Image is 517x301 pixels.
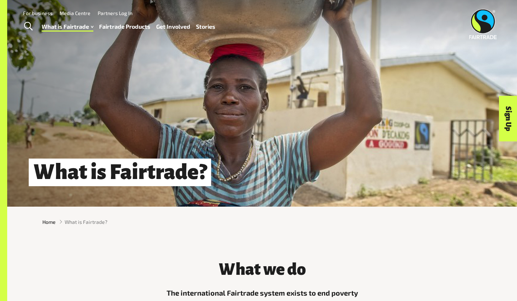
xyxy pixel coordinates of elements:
img: Fairtrade Australia New Zealand logo [469,9,497,39]
a: Home [42,218,56,226]
a: Get Involved [156,22,190,32]
h3: What we do [154,260,370,278]
a: Toggle Search [19,18,37,36]
h1: What is Fairtrade? [29,159,211,186]
a: For business [23,10,52,16]
a: Media Centre [60,10,90,16]
a: Fairtrade Products [99,22,150,32]
a: Partners Log In [98,10,132,16]
a: What is Fairtrade [42,22,93,32]
a: Stories [196,22,215,32]
span: What is Fairtrade? [65,218,107,226]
